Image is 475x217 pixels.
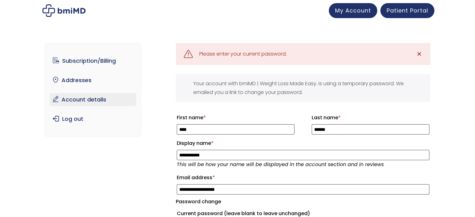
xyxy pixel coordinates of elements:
a: My Account [329,3,377,18]
em: This will be how your name will be displayed in the account section and in reviews [177,161,384,168]
span: ✕ [417,50,422,58]
img: My account [42,4,86,17]
a: Log out [50,112,136,126]
a: ✕ [413,48,426,60]
a: Subscription/Billing [50,54,136,67]
a: Addresses [50,74,136,87]
div: Your account with bmiMD | Weight Loss Made Easy. is using a temporary password. We emailed you a ... [176,74,430,102]
label: First name [177,113,294,123]
div: Please enter your current password. [199,50,287,58]
label: Display name [177,138,429,148]
legend: Password change [176,197,221,206]
nav: Account pages [45,43,141,137]
span: Patient Portal [387,7,428,14]
label: Email address [177,173,429,183]
a: Patient Portal [380,3,434,18]
a: Account details [50,93,136,106]
span: My Account [335,7,371,14]
label: Last name [312,113,429,123]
